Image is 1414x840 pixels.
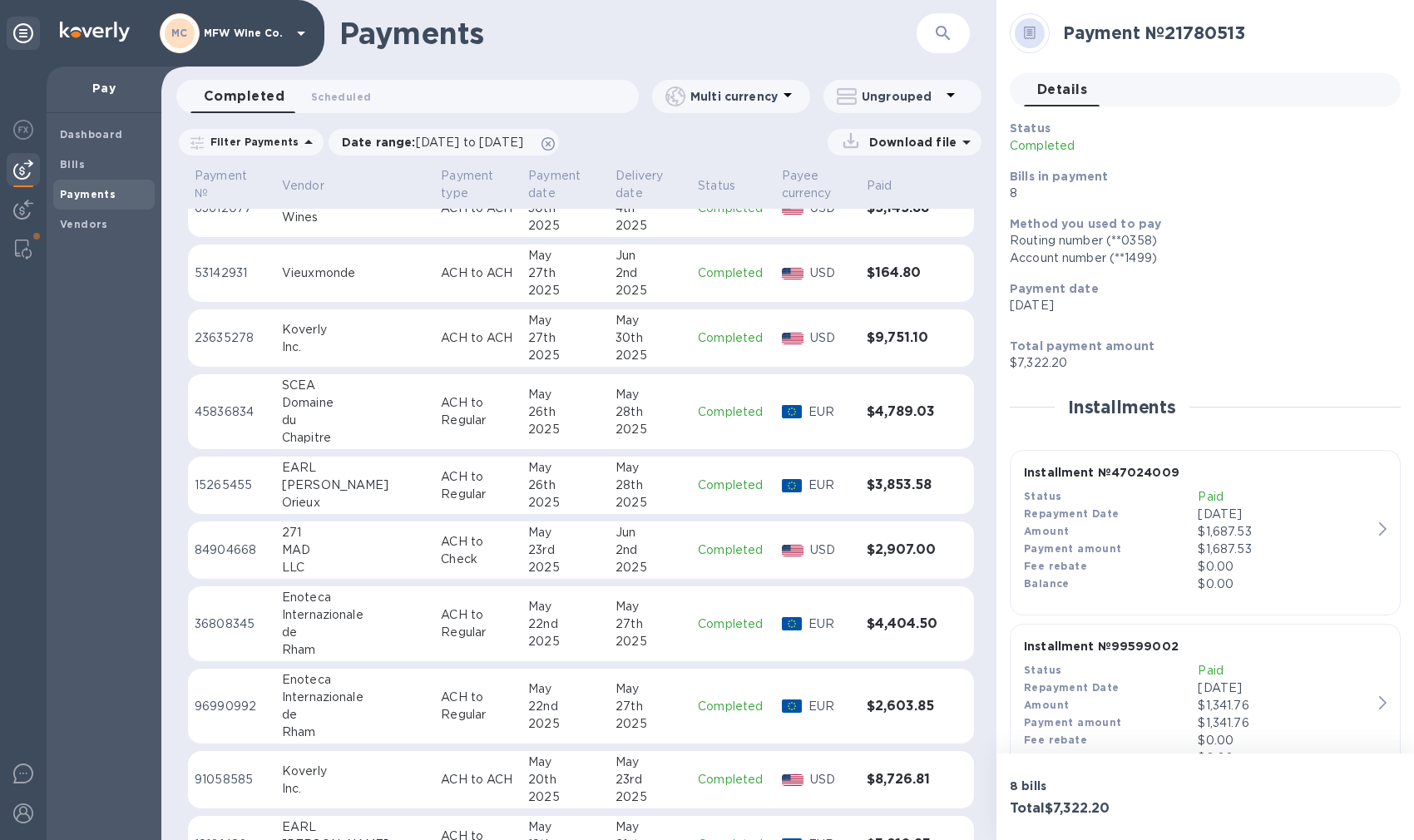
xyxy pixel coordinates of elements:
div: 2025 [528,559,602,576]
button: Installment №47024009StatusPaidRepayment Date[DATE]Amount$1,687.53Payment amount$1,687.53Fee reba... [1010,450,1401,615]
div: 2025 [528,421,602,438]
b: Balance [1024,751,1070,763]
div: SCEA [282,377,428,394]
p: Paid [1198,662,1372,679]
p: USD [810,329,853,347]
span: Paid [867,177,914,195]
p: $1,687.53 [1198,541,1372,558]
img: USD [782,333,804,344]
div: 22nd [528,698,602,715]
div: 2025 [528,282,602,299]
div: 27th [528,329,602,347]
b: Fee rebate [1024,734,1087,746]
h3: $4,404.50 [867,616,941,632]
p: $0.00 [1198,558,1372,576]
div: Chapitre [282,429,428,447]
div: May [616,598,685,615]
p: [DATE] [1198,506,1372,523]
img: USD [782,268,804,279]
p: MFW Wine Co. [204,27,287,39]
span: Delivery date [616,167,685,202]
div: $1,687.53 [1198,523,1372,541]
div: May [528,818,602,836]
p: EUR [808,403,853,421]
p: Pay [60,80,148,96]
p: Completed [1010,137,1262,155]
p: Paid [867,177,892,195]
b: Amount [1024,525,1069,537]
div: 2025 [528,494,602,511]
p: $1,341.76 [1198,714,1372,732]
p: ACH to Regular [441,468,515,503]
div: LLC [282,559,428,576]
p: Status [698,177,735,195]
p: 8 [1010,185,1387,202]
p: 53142931 [195,264,269,282]
div: Internazionale [282,689,428,706]
div: de [282,624,428,641]
h2: Payment № 21780513 [1063,22,1387,43]
p: Download file [863,134,957,151]
p: Payment type [441,167,493,202]
div: Unpin categories [7,17,40,50]
p: $0.00 [1198,749,1372,767]
div: Domaine [282,394,428,412]
div: EARL [282,459,428,477]
p: ACH to Regular [441,606,515,641]
p: 45836834 [195,403,269,421]
div: 27th [616,698,685,715]
p: Completed [698,771,768,788]
p: ACH to ACH [441,264,515,282]
div: Jun [616,247,685,264]
div: 2025 [528,788,602,806]
b: Repayment Date [1024,507,1120,520]
div: 2025 [528,217,602,235]
div: 2025 [616,559,685,576]
div: 2025 [616,633,685,650]
b: Bills in payment [1010,170,1108,183]
img: USD [782,774,804,786]
b: Fee rebate [1024,560,1087,572]
div: 271 [282,524,428,541]
span: Status [698,177,757,195]
p: USD [810,264,853,282]
p: [DATE] [1010,297,1387,314]
p: 84904668 [195,541,269,559]
b: Vendors [60,218,108,230]
h3: $2,907.00 [867,542,941,558]
div: 2025 [616,715,685,733]
p: Completed [698,329,768,347]
button: Installment №99599002StatusPaidRepayment Date[DATE]Amount$1,341.76Payment amount$1,341.76Fee reba... [1010,624,1401,789]
b: Method you used to pay [1010,217,1161,230]
p: [DATE] [1198,679,1372,697]
div: May [616,818,685,836]
b: MC [171,27,188,39]
span: Scheduled [311,88,371,106]
div: May [528,312,602,329]
b: Bills [60,158,85,170]
div: Account number (**1499) [1010,250,1387,267]
p: Payment № [195,167,247,202]
img: USD [782,545,804,556]
div: 2025 [528,715,602,733]
div: 2025 [616,347,685,364]
b: Installment № 47024009 [1024,466,1179,479]
p: Completed [698,698,768,715]
div: 28th [616,403,685,421]
h3: $2,603.85 [867,699,941,714]
div: Vieuxmonde [282,264,428,282]
h3: Total $7,322.20 [1010,801,1199,817]
p: ACH to ACH [441,329,515,347]
img: Logo [60,22,130,42]
p: 36808345 [195,615,269,633]
div: May [528,598,602,615]
div: 22nd [528,615,602,633]
p: ACH to Regular [441,394,515,429]
p: USD [810,541,853,559]
b: Status [1024,664,1061,676]
div: Internazionale [282,606,428,624]
div: 2nd [616,541,685,559]
p: 91058585 [195,771,269,788]
div: Rham [282,641,428,659]
b: Total payment amount [1010,339,1154,353]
